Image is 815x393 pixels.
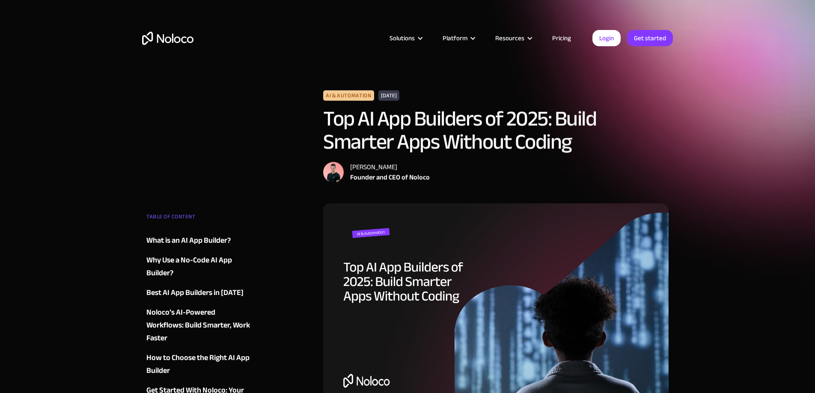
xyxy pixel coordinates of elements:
div: Solutions [390,33,415,44]
div: AI & Automation [323,90,374,101]
a: Get started [627,30,673,46]
a: home [142,32,193,45]
a: What is an AI App Builder? [146,234,250,247]
a: How to Choose the Right AI App Builder [146,351,250,377]
a: Login [592,30,621,46]
div: Platform [443,33,467,44]
a: Why Use a No-Code AI App Builder? [146,254,250,280]
div: Founder and CEO of Noloco [350,172,430,182]
h1: Top AI App Builders of 2025: Build Smarter Apps Without Coding [323,107,669,153]
a: Best AI App Builders in [DATE] [146,286,250,299]
div: Solutions [379,33,432,44]
div: What is an AI App Builder? [146,234,231,247]
div: TABLE OF CONTENT [146,210,250,227]
a: Pricing [541,33,582,44]
div: Resources [485,33,541,44]
div: Resources [495,33,524,44]
div: [DATE] [378,90,399,101]
a: ‍Noloco’s AI-Powered Workflows: Build Smarter, Work Faster [146,306,250,345]
div: [PERSON_NAME] [350,162,430,172]
div: Platform [432,33,485,44]
div: Best AI App Builders in [DATE] [146,286,244,299]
